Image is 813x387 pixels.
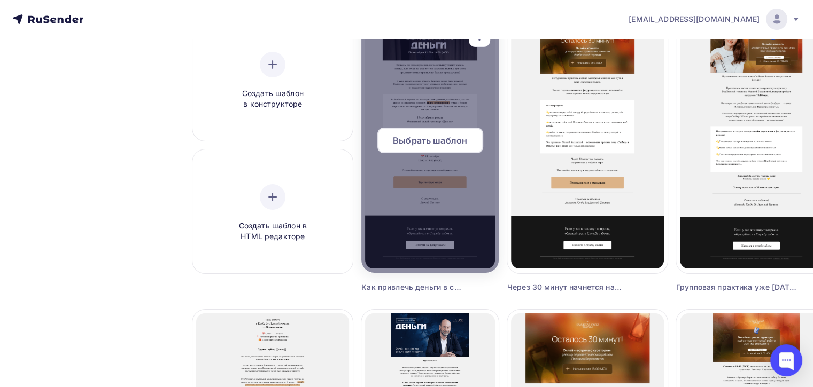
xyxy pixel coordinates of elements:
[676,282,796,293] div: Групповая практика уже [DATE]!
[361,282,464,293] div: Как привлечь деньги в свою жизнь?
[629,14,760,25] span: [EMAIL_ADDRESS][DOMAIN_NAME]
[222,220,323,242] span: Создать шаблон в HTML редакторе
[222,88,323,110] span: Создать шаблон в конструкторе
[393,134,467,147] span: Выбрать шаблон
[507,282,628,293] div: Через 30 минут начнется наша встреча!
[629,9,800,30] a: [EMAIL_ADDRESS][DOMAIN_NAME]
